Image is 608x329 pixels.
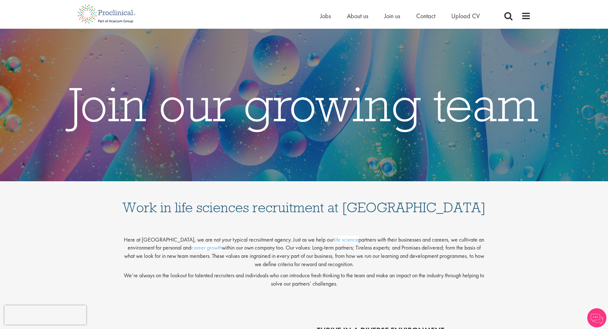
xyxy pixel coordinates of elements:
[122,230,486,268] p: Here at [GEOGRAPHIC_DATA], we are not your typical recruitment agency. Just as we help our partne...
[451,12,480,20] a: Upload CV
[122,271,486,288] p: We’re always on the lookout for talented recruiters and individuals who can introduce fresh think...
[320,12,331,20] a: Jobs
[4,305,86,325] iframe: reCAPTCHA
[347,12,368,20] a: About us
[191,244,222,251] a: career growth
[384,12,400,20] a: Join us
[334,236,358,243] a: life science
[122,188,486,214] h1: Work in life sciences recruitment at [GEOGRAPHIC_DATA]
[416,12,435,20] a: Contact
[587,308,606,327] img: Chatbot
